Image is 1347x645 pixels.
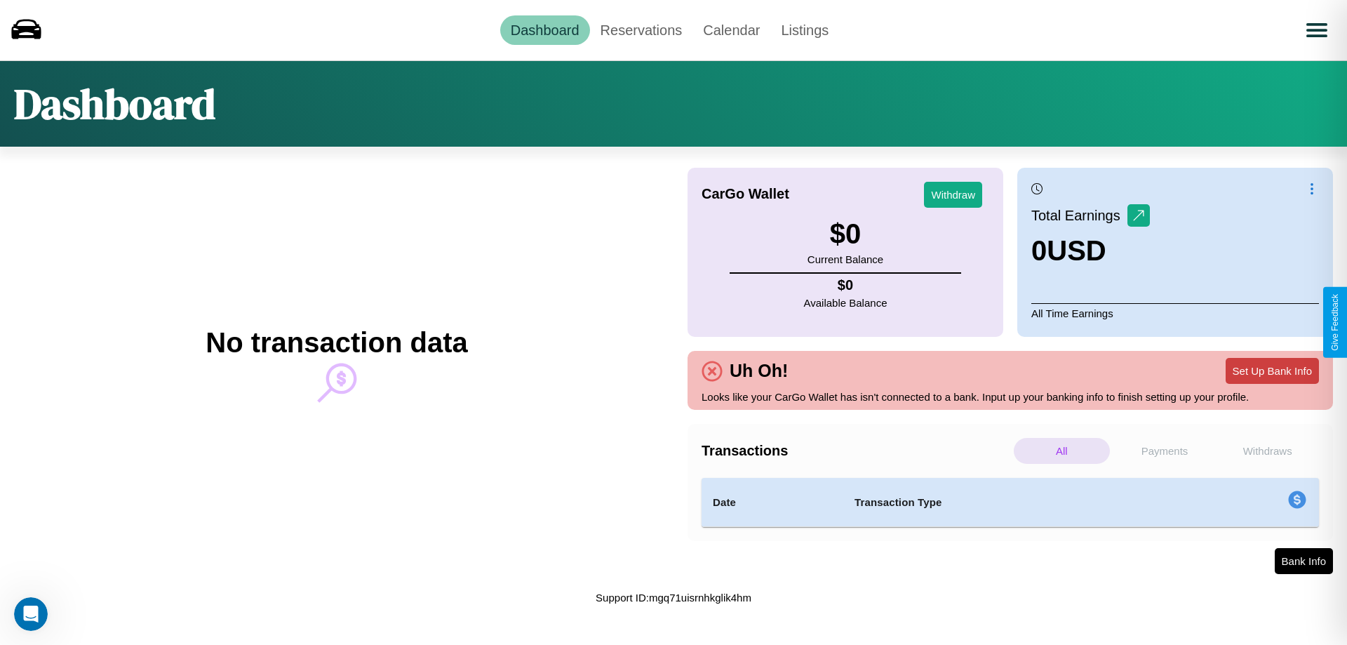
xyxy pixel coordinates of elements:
[855,494,1173,511] h4: Transaction Type
[1031,203,1127,228] p: Total Earnings
[1226,358,1319,384] button: Set Up Bank Info
[14,75,215,133] h1: Dashboard
[804,293,887,312] p: Available Balance
[804,277,887,293] h4: $ 0
[692,15,770,45] a: Calendar
[1219,438,1315,464] p: Withdraws
[770,15,839,45] a: Listings
[807,218,883,250] h3: $ 0
[924,182,982,208] button: Withdraw
[1297,11,1336,50] button: Open menu
[1031,235,1150,267] h3: 0 USD
[713,494,832,511] h4: Date
[702,186,789,202] h4: CarGo Wallet
[1014,438,1110,464] p: All
[1031,303,1319,323] p: All Time Earnings
[596,588,751,607] p: Support ID: mgq71uisrnhkglik4hm
[702,478,1319,527] table: simple table
[14,597,48,631] iframe: Intercom live chat
[702,387,1319,406] p: Looks like your CarGo Wallet has isn't connected to a bank. Input up your banking info to finish ...
[206,327,467,359] h2: No transaction data
[702,443,1010,459] h4: Transactions
[723,361,795,381] h4: Uh Oh!
[807,250,883,269] p: Current Balance
[1330,294,1340,351] div: Give Feedback
[1275,548,1333,574] button: Bank Info
[590,15,693,45] a: Reservations
[1117,438,1213,464] p: Payments
[500,15,590,45] a: Dashboard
